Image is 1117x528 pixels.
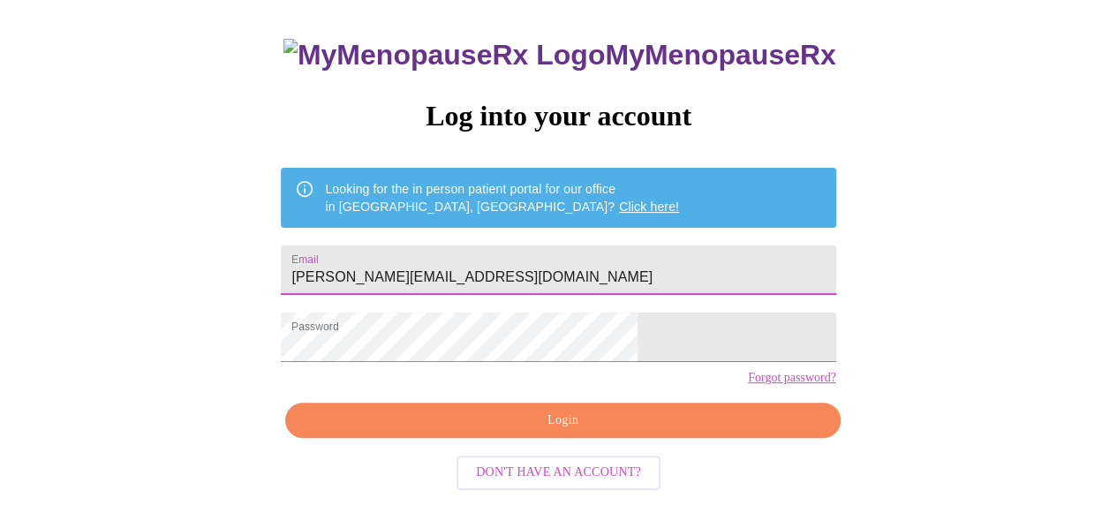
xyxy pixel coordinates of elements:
a: Forgot password? [748,371,836,385]
h3: Log into your account [281,100,835,132]
button: Don't have an account? [457,456,660,490]
span: Don't have an account? [476,462,641,484]
a: Click here! [619,200,679,214]
a: Don't have an account? [452,464,665,479]
div: Looking for the in person patient portal for our office in [GEOGRAPHIC_DATA], [GEOGRAPHIC_DATA]? [325,173,679,223]
h3: MyMenopauseRx [283,39,836,72]
span: Login [306,410,819,432]
button: Login [285,403,840,439]
img: MyMenopauseRx Logo [283,39,605,72]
